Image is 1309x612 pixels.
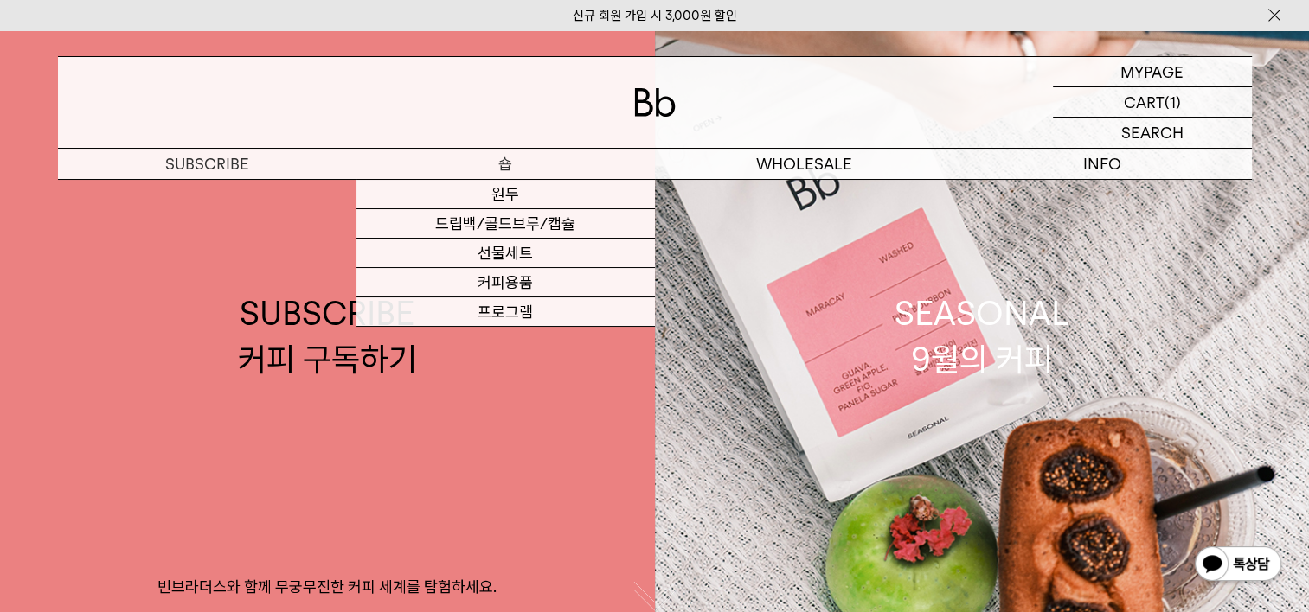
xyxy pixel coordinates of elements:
a: 원두 [356,180,655,209]
a: 선물세트 [356,239,655,268]
a: 숍 [356,149,655,179]
a: 드립백/콜드브루/캡슐 [356,209,655,239]
p: WHOLESALE [655,149,953,179]
a: 커피용품 [356,268,655,297]
p: INFO [953,149,1252,179]
div: SUBSCRIBE 커피 구독하기 [238,290,417,382]
div: SEASONAL 9월의 커피 [895,290,1069,382]
p: (1) [1165,87,1181,117]
img: 카카오톡 채널 1:1 채팅 버튼 [1193,545,1283,586]
a: SUBSCRIBE [58,149,356,179]
p: CART [1124,87,1165,117]
img: 로고 [634,88,676,117]
a: MYPAGE [1053,57,1252,87]
a: 신규 회원 가입 시 3,000원 할인 [573,8,737,23]
p: SEARCH [1121,118,1184,148]
p: MYPAGE [1120,57,1184,86]
a: CART (1) [1053,87,1252,118]
a: 프로그램 [356,297,655,327]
